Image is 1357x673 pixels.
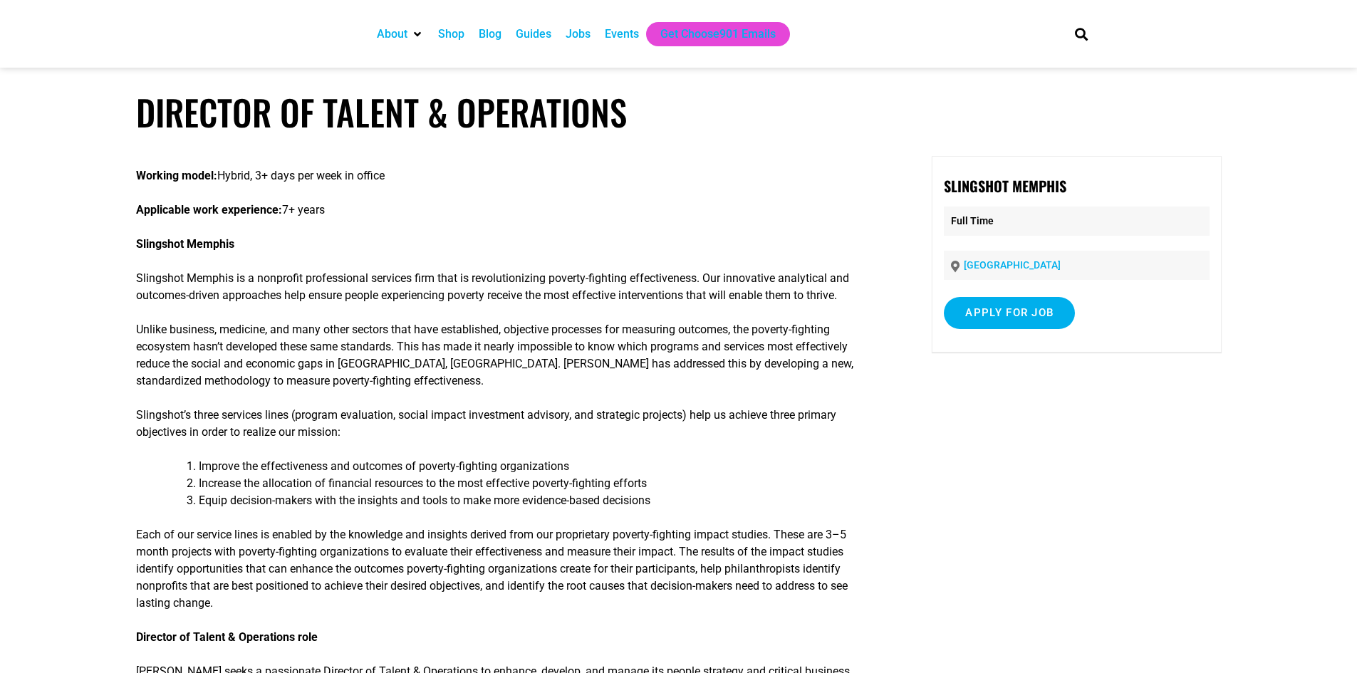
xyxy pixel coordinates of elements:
[377,26,407,43] a: About
[438,26,464,43] a: Shop
[566,26,591,43] a: Jobs
[944,207,1209,236] p: Full Time
[199,458,878,475] li: Improve the effectiveness and outcomes of poverty-fighting organizations
[136,270,878,304] p: Slingshot Memphis is a nonprofit professional services firm that is revolutionizing poverty-fight...
[136,630,318,644] strong: Director of Talent & Operations role
[605,26,639,43] a: Events
[944,175,1066,197] strong: Slingshot Memphis
[136,321,878,390] p: Unlike business, medicine, and many other sectors that have established, objective processes for ...
[136,526,878,612] p: Each of our service lines is enabled by the knowledge and insights derived from our proprietary p...
[136,203,282,216] strong: Applicable work experience:
[136,167,878,184] p: Hybrid, 3+ days per week in office
[479,26,501,43] a: Blog
[136,91,1222,133] h1: Director of Talent & Operations
[944,297,1075,329] input: Apply for job
[136,202,878,219] p: 7+ years
[199,492,878,509] li: Equip decision-makers with the insights and tools to make more evidence-based decisions
[964,259,1061,271] a: [GEOGRAPHIC_DATA]
[370,22,1051,46] nav: Main nav
[370,22,431,46] div: About
[136,407,878,441] p: Slingshot’s three services lines (program evaluation, social impact investment advisory, and stra...
[516,26,551,43] a: Guides
[660,26,776,43] a: Get Choose901 Emails
[136,169,217,182] strong: Working model:
[136,237,234,251] strong: Slingshot Memphis
[199,475,878,492] li: Increase the allocation of financial resources to the most effective poverty-fighting efforts
[1069,22,1093,46] div: Search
